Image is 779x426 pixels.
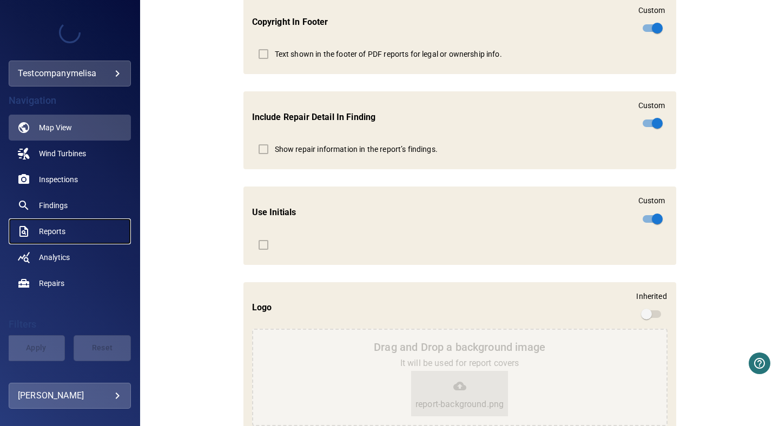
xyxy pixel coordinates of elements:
[638,5,665,16] p: Custom
[9,115,131,141] a: map active
[39,226,65,237] span: Reports
[18,65,122,82] div: testcompanymelisa
[400,356,519,371] h6: It will be used for report covers
[9,270,131,296] a: repairs noActive
[39,122,72,133] span: Map View
[39,174,78,185] span: Inspections
[638,100,665,111] p: Custom
[275,49,502,59] p: Text shown in the footer of PDF reports for legal or ownership info.
[9,167,131,192] a: inspections noActive
[9,218,131,244] a: reports noActive
[252,206,296,218] label: Use Initials
[9,319,131,330] h4: Filters
[9,95,131,106] h4: Navigation
[638,195,665,206] p: Custom
[18,387,122,404] div: [PERSON_NAME]
[415,397,504,412] h6: report-background.png
[411,371,508,416] div: report-background.png
[39,200,68,211] span: Findings
[252,301,272,314] label: Logo
[252,111,376,123] label: Include repair detail in finding
[39,148,86,159] span: Wind Turbines
[9,192,131,218] a: findings noActive
[9,244,131,270] a: analytics noActive
[252,16,328,28] label: Copyright In Footer
[39,252,70,263] span: Analytics
[39,278,64,289] span: Repairs
[9,61,131,86] div: testcompanymelisa
[9,141,131,167] a: windturbines noActive
[275,144,438,155] p: Show repair information in the report’s findings.
[374,338,545,356] h6: Drag and Drop a background image
[636,291,666,302] p: Inherited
